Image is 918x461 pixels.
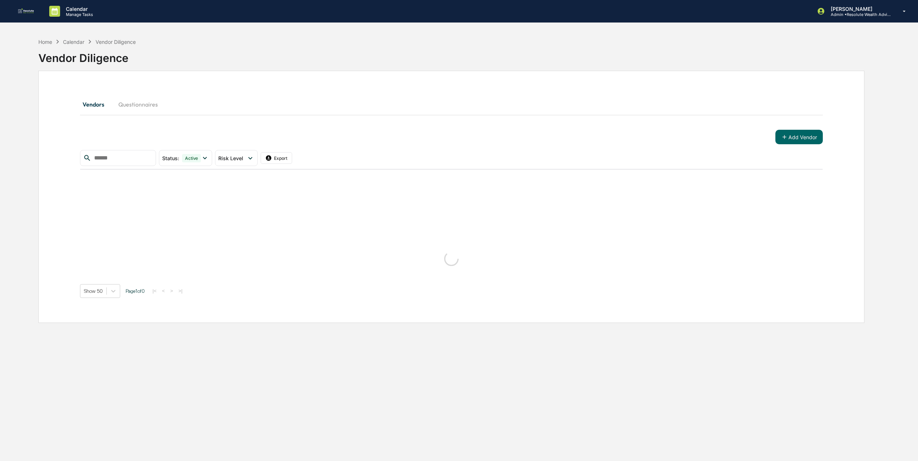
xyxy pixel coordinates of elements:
[80,96,823,113] div: secondary tabs example
[38,46,864,65] div: Vendor Diligence
[80,96,113,113] button: Vendors
[60,6,97,12] p: Calendar
[38,39,52,45] div: Home
[162,155,179,161] span: Status :
[96,39,136,45] div: Vendor Diligence
[113,96,164,113] button: Questionnaires
[17,8,35,14] img: logo
[182,154,201,162] div: Active
[63,39,84,45] div: Calendar
[218,155,243,161] span: Risk Level
[825,6,892,12] p: [PERSON_NAME]
[168,288,175,294] button: >
[176,288,185,294] button: >|
[160,288,167,294] button: <
[261,152,292,164] button: Export
[150,288,159,294] button: |<
[775,130,823,144] button: Add Vendor
[126,288,145,294] span: Page 1 of 0
[60,12,97,17] p: Manage Tasks
[825,12,892,17] p: Admin • Resolute Wealth Advisor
